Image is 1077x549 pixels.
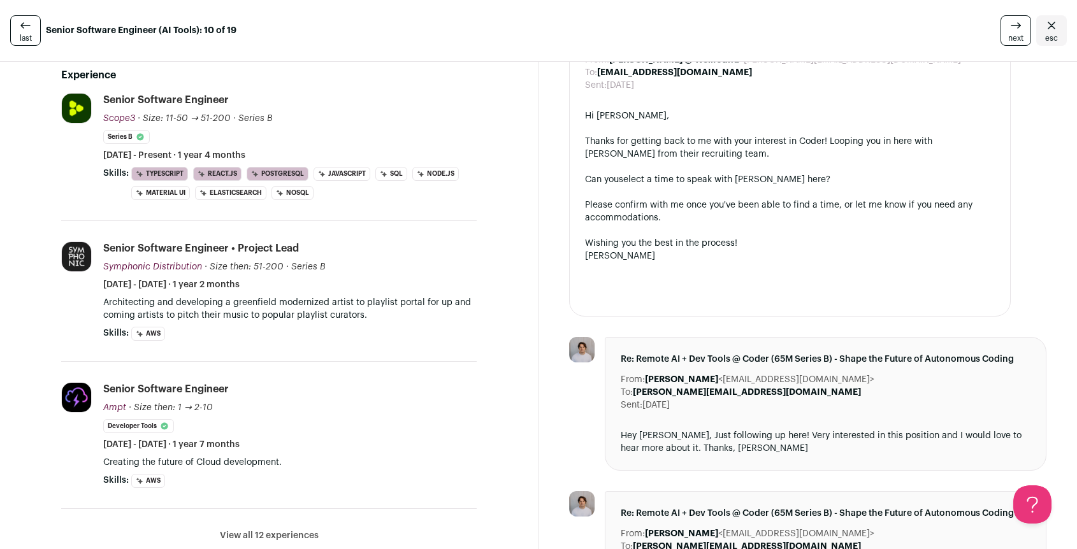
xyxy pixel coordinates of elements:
b: [EMAIL_ADDRESS][DOMAIN_NAME] [597,68,752,77]
h2: Experience [61,68,477,83]
dd: <[EMAIL_ADDRESS][DOMAIN_NAME]> [645,373,874,386]
span: Ampt [103,403,126,412]
li: NoSQL [271,186,314,200]
img: 096676302535afe597f6e4988a0f57a4a57469e11d030c83b8a569e87037778b.jpg [62,94,91,123]
dd: [DATE] [607,79,634,92]
span: Skills: [103,474,129,487]
div: Hey [PERSON_NAME], Just following up here! Very interested in this position and I would love to h... [621,429,1030,455]
dt: To: [585,66,597,79]
a: select a time to speak with [PERSON_NAME] here [619,175,826,184]
b: [PERSON_NAME] [645,529,718,538]
dt: From: [621,373,645,386]
p: Creating the future of Cloud development. [103,456,477,469]
span: Series B [291,262,326,271]
iframe: Help Scout Beacon - Open [1013,485,1052,524]
div: Senior Software Engineer • Project Lead [103,241,299,255]
li: JavaScript [314,167,370,181]
span: [DATE] - [DATE] · 1 year 7 months [103,438,240,451]
div: Thanks for getting back to me with your interest in Coder! Looping you in here with [PERSON_NAME]... [585,135,995,160]
div: Wishing you the best in the process! [585,237,995,250]
div: Please confirm with me once you've been able to find a time, or let me know if you need any accom... [585,199,995,224]
b: [PERSON_NAME][EMAIL_ADDRESS][DOMAIN_NAME] [633,388,861,397]
b: [PERSON_NAME] [645,375,718,384]
span: · Size then: 1 → 2-10 [129,403,213,412]
div: Can you ? [585,173,995,186]
span: Scope3 [103,114,135,123]
span: Series B [238,114,273,123]
img: 421a07a0365d2bfb8cdc5b14c7c6566d2a64a0a5c44d92c4566ab642fe201e9a.jpg [569,337,595,362]
span: Re: Remote AI + Dev Tools @ Coder (65M Series B) - Shape the Future of Autonomous Coding [621,353,1030,366]
span: Re: Remote AI + Dev Tools @ Coder (65M Series B) - Shape the Future of Autonomous Coding [621,507,1030,520]
a: next [1001,15,1031,46]
div: Senior Software Engineer [103,382,229,396]
li: Series B [103,130,150,144]
span: esc [1045,33,1058,43]
li: React.js [193,167,242,181]
strong: Senior Software Engineer (AI Tools): 10 of 19 [46,24,236,37]
li: AWS [131,327,165,341]
span: · [286,260,289,273]
dt: Sent: [585,79,607,92]
p: Architecting and developing a greenfield modernized artist to playlist portal for up and coming a... [103,296,477,322]
li: AWS [131,474,165,488]
div: Senior Software Engineer [103,93,229,107]
img: 421a07a0365d2bfb8cdc5b14c7c6566d2a64a0a5c44d92c4566ab642fe201e9a.jpg [569,491,595,517]
dt: Sent: [621,399,642,411]
a: Close [1036,15,1067,46]
dt: To: [621,386,633,399]
span: · [233,112,236,125]
dt: From: [621,527,645,540]
span: [DATE] - Present · 1 year 4 months [103,149,245,162]
li: Material UI [131,186,190,200]
a: last [10,15,41,46]
li: Developer Tools [103,419,174,433]
span: [DATE] - [DATE] · 1 year 2 months [103,278,240,291]
span: Skills: [103,327,129,339]
img: 87e8895453d4007aeae5265bd9b30bfa47673d4ea60d7d35e6837a30e41b85a2.jpg [62,383,91,412]
li: Elasticsearch [195,186,266,200]
li: TypeScript [131,167,188,181]
li: PostgreSQL [247,167,308,181]
span: · Size: 11-50 → 51-200 [138,114,231,123]
dd: [DATE] [642,399,670,411]
span: · Size then: 51-200 [205,262,284,271]
li: SQL [375,167,407,181]
li: Node.js [412,167,459,181]
span: Skills: [103,167,129,180]
button: View all 12 experiences [220,529,319,542]
div: Hi [PERSON_NAME], [585,110,995,122]
div: [PERSON_NAME] [585,250,995,262]
span: last [20,33,32,43]
span: Symphonic Distribution [103,262,202,271]
span: next [1008,33,1023,43]
dd: <[EMAIL_ADDRESS][DOMAIN_NAME]> [645,527,874,540]
img: 33e2184176282662f4b4018b39e3a58c73991c31e89e8f36a06bcb4a8b9129fe.jpg [62,242,91,271]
